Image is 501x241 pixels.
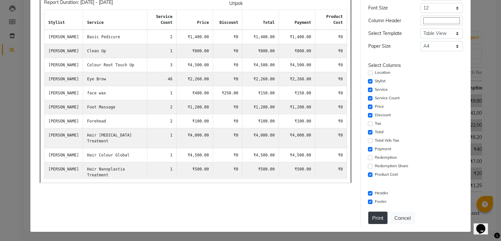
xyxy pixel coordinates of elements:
td: ₹2,260.00 [279,72,315,86]
td: ₹0 [315,100,347,114]
td: 1 [147,162,177,182]
td: 46 [147,72,177,86]
td: ₹0 [213,30,242,44]
th: discount [213,10,242,30]
td: Foot Massage [83,100,147,114]
label: Product Cost [375,171,398,177]
label: Stylist [375,78,386,84]
td: ₹1,200.00 [176,100,213,114]
label: Total [375,129,384,135]
label: Price [375,104,384,109]
td: ₹4,500.00 [279,58,315,72]
td: Hair [MEDICAL_DATA] Treatment [83,128,147,148]
td: 1 [147,86,177,100]
td: 1 [147,44,177,58]
td: ₹400.00 [176,86,213,100]
div: Font Size [363,5,416,11]
td: ₹0 [315,162,347,182]
td: ₹100.00 [279,114,315,128]
td: 3 [147,58,177,72]
td: ₹2,260.00 [242,72,279,86]
th: product cost [315,10,347,30]
td: ₹500.00 [176,162,213,182]
td: ₹4,500.00 [279,148,315,162]
td: ₹2,260.00 [176,72,213,86]
td: ₹1,400.00 [242,30,279,44]
label: Discount [375,112,391,118]
label: Total W/o Tax [375,137,399,143]
th: stylist [44,10,83,30]
label: Payment [375,146,391,152]
td: ₹800.00 [279,44,315,58]
td: ₹100.00 [176,114,213,128]
td: ₹0 [213,100,242,114]
td: [PERSON_NAME] [44,162,83,182]
td: ₹0 [315,128,347,148]
td: ₹4,500.00 [242,148,279,162]
td: face wax [83,86,147,100]
label: Location [375,70,390,75]
td: ₹4,000.00 [242,128,279,148]
div: Select Columns [368,62,463,69]
td: ₹0 [213,58,242,72]
td: ₹500.00 [279,162,315,182]
td: ₹150.00 [242,86,279,100]
td: ₹1,400.00 [176,30,213,44]
th: price [176,10,213,30]
iframe: chat widget [474,215,494,234]
button: Cancel [390,212,415,224]
td: Clean Up [83,44,147,58]
td: ₹1,200.00 [242,100,279,114]
td: ₹0 [213,114,242,128]
td: 2 [147,100,177,114]
td: ₹4,000.00 [176,128,213,148]
label: Redemption Share [375,163,408,169]
label: Footer [375,199,387,204]
label: Header [375,190,388,196]
td: ₹0 [315,148,347,162]
div: Column Header [363,17,416,24]
td: ₹100.00 [242,114,279,128]
td: ₹4,500.00 [176,148,213,162]
th: payment [279,10,315,30]
th: total [242,10,279,30]
td: 2 [147,114,177,128]
button: Print [368,212,387,224]
th: service [83,10,147,30]
td: ₹250.00 [213,86,242,100]
td: Hair Colour Global [83,148,147,162]
td: Forehead [83,114,147,128]
td: ₹800.00 [242,44,279,58]
td: ₹0 [213,162,242,182]
td: ₹150.00 [279,86,315,100]
label: Service [375,87,388,92]
td: [PERSON_NAME] [44,30,83,44]
td: ₹1,400.00 [279,30,315,44]
td: ₹0 [213,148,242,162]
td: ₹4,000.00 [279,128,315,148]
td: [PERSON_NAME] [44,44,83,58]
td: ₹1,200.00 [279,100,315,114]
td: ₹0 [315,58,347,72]
td: [PERSON_NAME] [44,100,83,114]
td: Hair Nanoplastia Treatment [83,162,147,182]
td: ₹0 [315,44,347,58]
div: Paper Size [363,43,416,50]
td: Colour Root Touch Up [83,58,147,72]
td: [PERSON_NAME] [44,86,83,100]
td: 2 [147,30,177,44]
td: ₹0 [213,44,242,58]
td: Eye Brow [83,72,147,86]
label: Service Count [375,95,400,101]
td: ₹0 [315,114,347,128]
td: 1 [147,148,177,162]
td: [PERSON_NAME] [44,128,83,148]
div: Select Template [363,30,416,37]
td: [PERSON_NAME] [44,148,83,162]
td: ₹4,500.00 [176,58,213,72]
td: [PERSON_NAME] [44,72,83,86]
label: Tax [375,120,381,126]
td: ₹0 [315,30,347,44]
td: ₹0 [213,72,242,86]
td: ₹4,500.00 [242,58,279,72]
